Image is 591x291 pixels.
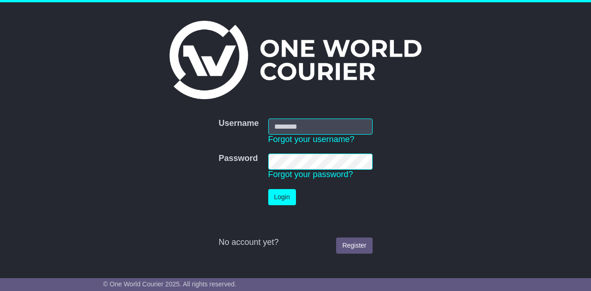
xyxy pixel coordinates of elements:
[268,189,296,205] button: Login
[336,238,372,254] a: Register
[169,21,422,99] img: One World
[218,154,258,164] label: Password
[268,170,353,179] a: Forgot your password?
[103,280,236,288] span: © One World Courier 2025. All rights reserved.
[218,119,259,129] label: Username
[268,135,355,144] a: Forgot your username?
[218,238,372,248] div: No account yet?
